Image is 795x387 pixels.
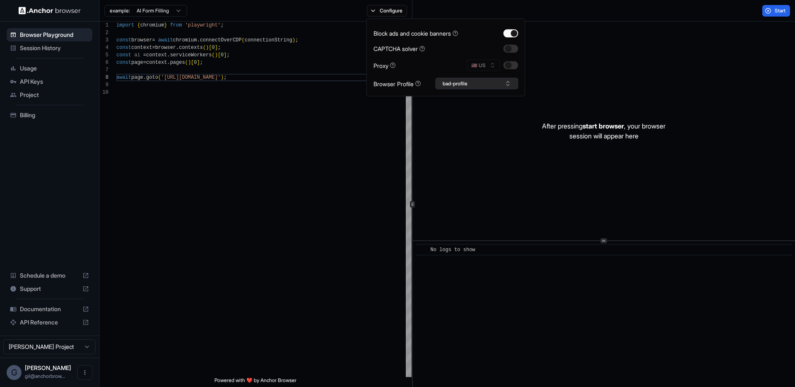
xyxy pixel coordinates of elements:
div: 1 [99,22,108,29]
div: Browser Profile [373,79,421,88]
span: from [170,22,182,28]
span: ( [203,45,206,51]
span: ) [215,52,218,58]
div: Proxy [373,61,396,70]
span: Schedule a demo [20,271,79,280]
span: API Reference [20,318,79,327]
span: 0 [194,60,197,65]
div: 8 [99,74,108,81]
span: . [167,52,170,58]
span: ( [185,60,188,65]
div: Documentation [7,302,92,316]
span: page [131,60,143,65]
button: Start [762,5,790,17]
span: page [131,75,143,80]
span: Powered with ❤️ by Anchor Browser [214,377,296,387]
span: browser [155,45,176,51]
button: Configure [367,5,407,17]
span: Gil Dankner [25,364,71,371]
span: ( [158,75,161,80]
span: await [158,37,173,43]
span: . [167,60,170,65]
span: [ [218,52,221,58]
span: 'playwright' [185,22,221,28]
span: . [197,37,200,43]
span: const [116,37,131,43]
span: ) [292,37,295,43]
div: 3 [99,36,108,44]
img: Anchor Logo [19,7,81,15]
div: API Keys [7,75,92,88]
span: ​ [420,246,424,254]
span: '[URL][DOMAIN_NAME]' [161,75,221,80]
span: example: [110,7,130,14]
span: chromium [140,22,164,28]
span: ) [188,60,191,65]
span: { [137,22,140,28]
span: context [146,52,167,58]
span: ; [200,60,203,65]
div: Block ads and cookie banners [373,29,458,38]
span: 0 [212,45,214,51]
span: ] [197,60,200,65]
div: API Reference [7,316,92,329]
span: chromium [173,37,197,43]
span: Documentation [20,305,79,313]
span: Session History [20,44,89,52]
div: 4 [99,44,108,51]
span: browser [131,37,152,43]
div: 7 [99,66,108,74]
span: Usage [20,64,89,73]
div: Usage [7,62,92,75]
span: serviceWorkers [170,52,212,58]
span: [ [191,60,194,65]
span: Project [20,91,89,99]
span: start browser [583,122,624,130]
span: } [164,22,167,28]
span: ( [242,37,245,43]
p: After pressing , your browser session will appear here [542,121,665,141]
div: 2 [99,29,108,36]
span: pages [170,60,185,65]
span: context [146,60,167,65]
span: [ [209,45,212,51]
span: context [131,45,152,51]
div: Project [7,88,92,102]
span: . [176,45,179,51]
span: ; [227,52,230,58]
span: ; [224,75,226,80]
span: ( [212,52,214,58]
div: 5 [99,51,108,59]
span: import [116,22,134,28]
div: Schedule a demo [7,269,92,282]
div: Session History [7,41,92,55]
span: contexts [179,45,203,51]
span: connectOverCDP [200,37,242,43]
span: await [116,75,131,80]
span: const [116,45,131,51]
span: Start [775,7,786,14]
span: ; [218,45,221,51]
div: Browser Playground [7,28,92,41]
span: API Keys [20,77,89,86]
span: ) [206,45,209,51]
span: 0 [221,52,224,58]
span: = [152,45,155,51]
button: Open menu [77,365,92,380]
div: Support [7,282,92,295]
span: connectionString [245,37,292,43]
div: G [7,365,22,380]
span: ; [221,22,224,28]
button: bad-profile [436,78,518,89]
span: = [152,37,155,43]
span: ; [295,37,298,43]
span: Billing [20,111,89,119]
span: gil@anchorbrowser.io [25,373,65,379]
span: ] [215,45,218,51]
div: Billing [7,109,92,122]
span: ai [134,52,140,58]
div: 9 [99,81,108,89]
span: goto [146,75,158,80]
span: const [116,60,131,65]
span: Browser Playground [20,31,89,39]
